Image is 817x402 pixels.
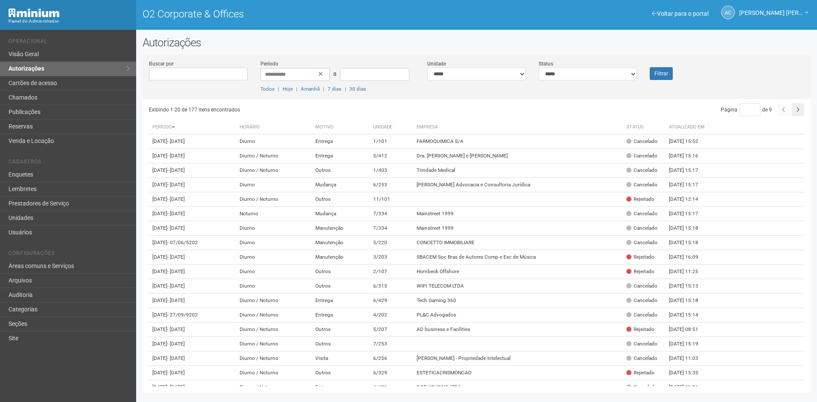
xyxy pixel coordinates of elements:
span: - [DATE] [167,370,185,376]
td: Diurno [236,178,312,192]
span: - [DATE] [167,283,185,289]
td: Entrega [312,134,370,149]
span: - [DATE] [167,326,185,332]
td: Mainstreet 1999 [413,207,623,221]
td: Entrega [312,308,370,322]
td: Manutenção [312,236,370,250]
a: Hoje [283,86,293,92]
td: [DATE] [149,163,236,178]
div: Cancelado [626,239,657,246]
span: - [DATE] [167,138,185,144]
td: Diurno [236,236,312,250]
li: Operacional [9,38,130,47]
td: Noturno [236,207,312,221]
div: Cancelado [626,181,657,188]
div: Rejeitado [626,196,654,203]
th: Status [623,120,666,134]
td: [DATE] [149,351,236,366]
li: Cadastros [9,159,130,168]
div: Cancelado [626,340,657,348]
a: Amanhã [301,86,320,92]
td: [DATE] 15:17 [666,207,712,221]
td: [DATE] 15:19 [666,337,712,351]
span: - [DATE] [167,153,185,159]
td: [DATE] 15:35 [666,366,712,380]
span: - [DATE] [167,268,185,274]
td: [DATE] [149,380,236,395]
td: Outros [312,279,370,294]
td: [DATE] [149,265,236,279]
span: - 07/06/5202 [167,239,198,245]
td: [DATE] 11:26 [666,380,712,395]
th: Motivo [312,120,370,134]
td: CONCETTO IMMOBILIARE [413,236,623,250]
span: | [296,86,297,92]
td: [DATE] [149,366,236,380]
td: [DATE] [149,308,236,322]
div: Cancelado [626,138,657,145]
span: Página de 9 [721,107,772,113]
label: Período [260,60,278,68]
th: Unidade [370,120,413,134]
td: PL&C Advogados [413,308,623,322]
td: Diurno [236,265,312,279]
td: [DATE] [149,250,236,265]
td: Outros [312,265,370,279]
div: Cancelado [626,152,657,160]
td: DGT HOLDING LTDA [413,380,623,395]
td: Outros [312,163,370,178]
td: 7/334 [370,221,413,236]
td: [DATE] 15:13 [666,279,712,294]
div: Cancelado [626,355,657,362]
div: Cancelado [626,311,657,319]
td: Entrega [312,294,370,308]
td: Mudança [312,207,370,221]
td: Manutenção [312,250,370,265]
span: - [DATE] [167,341,185,347]
td: [DATE] [149,221,236,236]
span: - [DATE] [167,225,185,231]
div: Rejeitado [626,326,654,333]
td: 6/329 [370,366,413,380]
td: Diurno / Noturno [236,149,312,163]
span: | [323,86,324,92]
div: Cancelado [626,384,657,391]
td: [DATE] 12:14 [666,192,712,207]
a: 7 dias [328,86,341,92]
label: Status [539,60,553,68]
td: 5/220 [370,236,413,250]
a: Todos [260,86,274,92]
h2: Autorizações [143,36,811,49]
td: [PERSON_NAME] - Propriedade Intelectual [413,351,623,366]
button: Filtrar [650,67,673,80]
div: Cancelado [626,282,657,290]
span: | [345,86,346,92]
a: Voltar para o portal [652,10,708,17]
td: 7/253 [370,337,413,351]
td: Entrega [312,149,370,163]
td: Outros [312,366,370,380]
span: - [DATE] [167,182,185,188]
td: 6/256 [370,351,413,366]
td: [DATE] 11:25 [666,265,712,279]
img: Minium [9,9,60,17]
td: Diurno / Noturno [236,192,312,207]
td: [DATE] 15:17 [666,178,712,192]
td: 2/107 [370,265,413,279]
td: Mudança [312,178,370,192]
a: AC [721,6,735,19]
div: Cancelado [626,210,657,217]
td: 3/203 [370,250,413,265]
td: Hornbeck Offshore [413,265,623,279]
td: 5/412 [370,149,413,163]
td: Tech Gaming 360 [413,294,623,308]
a: 30 dias [349,86,366,92]
label: Unidade [427,60,446,68]
td: AD business e Facilities [413,322,623,337]
div: Exibindo 1-20 de 177 itens encontrados [149,103,478,116]
td: Diurno / Noturno [236,322,312,337]
td: [DATE] [149,337,236,351]
th: Período [149,120,236,134]
td: [DATE] [149,149,236,163]
span: - [DATE] [167,196,185,202]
